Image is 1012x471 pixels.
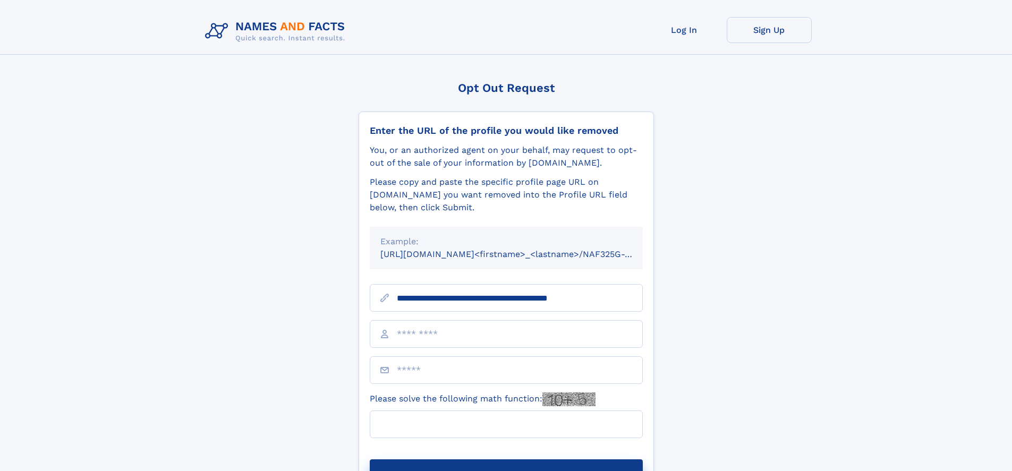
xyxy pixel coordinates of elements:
div: Enter the URL of the profile you would like removed [370,125,643,136]
a: Sign Up [727,17,812,43]
div: Example: [380,235,632,248]
a: Log In [642,17,727,43]
div: Opt Out Request [359,81,654,95]
div: Please copy and paste the specific profile page URL on [DOMAIN_NAME] you want removed into the Pr... [370,176,643,214]
small: [URL][DOMAIN_NAME]<firstname>_<lastname>/NAF325G-xxxxxxxx [380,249,663,259]
div: You, or an authorized agent on your behalf, may request to opt-out of the sale of your informatio... [370,144,643,169]
label: Please solve the following math function: [370,392,596,406]
img: Logo Names and Facts [201,17,354,46]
